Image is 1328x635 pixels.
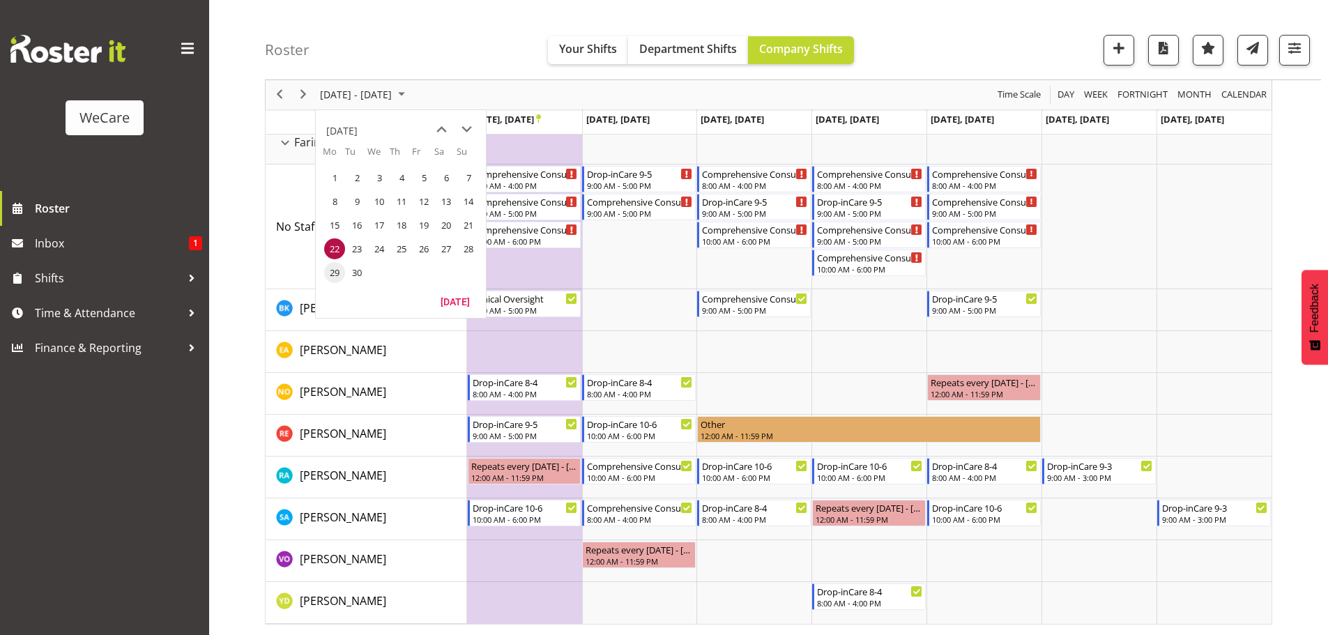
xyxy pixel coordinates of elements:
div: Rachna Anderson"s event - Comprehensive Consult 10-6 Begin From Tuesday, September 23, 2025 at 10... [582,458,696,484]
div: 8:00 AM - 4:00 PM [702,180,807,191]
th: Mo [323,145,345,166]
span: Monday, September 8, 2025 [324,191,345,212]
div: No Staff Member"s event - Comprehensive Consult 9-5 Begin From Friday, September 26, 2025 at 9:00... [927,194,1041,220]
div: Natasha Ottley"s event - Repeats every friday - Natasha Ottley Begin From Friday, September 26, 2... [927,374,1041,401]
button: Department Shifts [628,36,748,64]
div: 9:00 AM - 5:00 PM [932,305,1037,316]
table: Timeline Week of September 22, 2025 [467,123,1272,624]
button: Previous [270,86,289,104]
button: Month [1219,86,1269,104]
span: Saturday, September 27, 2025 [436,238,457,259]
div: 8:00 AM - 4:00 PM [932,472,1037,483]
span: Your Shifts [559,41,617,56]
button: Filter Shifts [1279,35,1310,66]
div: Drop-inCare 9-3 [1047,459,1152,473]
div: WeCare [79,107,130,128]
div: 10:00 AM - 6:00 PM [473,514,578,525]
div: 9:00 AM - 5:00 PM [932,208,1037,219]
div: 9:00 AM - 5:00 PM [702,305,807,316]
span: Thursday, September 18, 2025 [391,215,412,236]
div: 10:00 AM - 6:00 PM [587,430,692,441]
div: Natasha Ottley"s event - Drop-inCare 8-4 Begin From Tuesday, September 23, 2025 at 8:00:00 AM GMT... [582,374,696,401]
button: Next [294,86,313,104]
span: Inbox [35,233,189,254]
div: Comprehensive Consult 9-5 [587,194,692,208]
span: Time Scale [996,86,1042,104]
button: Timeline Week [1082,86,1111,104]
div: Comprehensive Consult 8-4 [932,167,1037,181]
td: Sarah Abbott resource [266,498,467,540]
img: Rosterit website logo [10,35,125,63]
div: 9:00 AM - 5:00 PM [473,208,578,219]
button: previous month [429,117,454,142]
span: [DATE], [DATE] [931,113,994,125]
span: Saturday, September 20, 2025 [436,215,457,236]
td: No Staff Member resource [266,165,467,289]
button: Send a list of all shifts for the selected filtered period to all rostered employees. [1237,35,1268,66]
div: No Staff Member"s event - Drop-inCare 9-5 Begin From Thursday, September 25, 2025 at 9:00:00 AM G... [812,194,926,220]
div: 8:00 AM - 4:00 PM [473,388,578,399]
div: No Staff Member"s event - Comprehensive Consult 10-6 Begin From Thursday, September 25, 2025 at 1... [812,250,926,276]
div: Drop-inCare 8-4 [932,459,1037,473]
div: Rachna Anderson"s event - Drop-inCare 9-3 Begin From Saturday, September 27, 2025 at 9:00:00 AM G... [1042,458,1156,484]
div: 12:00 AM - 11:59 PM [471,472,578,483]
div: Drop-inCare 10-6 [473,500,578,514]
button: Company Shifts [748,36,854,64]
button: Timeline Month [1175,86,1214,104]
div: Rachel Els"s event - Drop-inCare 10-6 Begin From Tuesday, September 23, 2025 at 10:00:00 AM GMT+1... [582,416,696,443]
div: 12:00 AM - 11:59 PM [931,388,1037,399]
th: Su [457,145,479,166]
th: We [367,145,390,166]
a: [PERSON_NAME] [300,342,386,358]
div: Rachna Anderson"s event - Drop-inCare 10-6 Begin From Wednesday, September 24, 2025 at 10:00:00 A... [697,458,811,484]
div: 9:00 AM - 5:00 PM [473,430,578,441]
div: 9:00 AM - 3:00 PM [1162,514,1267,525]
span: Thursday, September 11, 2025 [391,191,412,212]
div: Sarah Abbott"s event - Drop-inCare 9-3 Begin From Sunday, September 28, 2025 at 9:00:00 AM GMT+13... [1157,500,1271,526]
h4: Roster [265,42,310,58]
span: [PERSON_NAME] [300,426,386,441]
div: No Staff Member"s event - Comprehensive Consult 10-6 Begin From Wednesday, September 24, 2025 at ... [697,222,811,248]
div: Natasha Ottley"s event - Drop-inCare 8-4 Begin From Monday, September 22, 2025 at 8:00:00 AM GMT+... [468,374,581,401]
span: Monday, September 15, 2025 [324,215,345,236]
div: Repeats every [DATE] - [PERSON_NAME] [471,459,578,473]
td: Monday, September 22, 2025 [323,237,345,261]
a: [PERSON_NAME] [300,383,386,400]
span: [DATE], [DATE] [816,113,879,125]
span: Friday, September 12, 2025 [413,191,434,212]
div: No Staff Member"s event - Comprehensive Consult 8-4 Begin From Friday, September 26, 2025 at 8:00... [927,166,1041,192]
span: Department Shifts [639,41,737,56]
div: Drop-inCare 9-5 [702,194,807,208]
a: [PERSON_NAME] [300,592,386,609]
div: previous period [268,80,291,109]
span: Saturday, September 6, 2025 [436,167,457,188]
div: Drop-inCare 10-6 [932,500,1037,514]
div: 8:00 AM - 4:00 PM [587,514,692,525]
span: Sunday, September 7, 2025 [458,167,479,188]
div: 10:00 AM - 6:00 PM [932,514,1037,525]
div: Comprehensive Consult 10-6 [702,222,807,236]
div: 12:00 AM - 11:59 PM [586,556,692,567]
div: 8:00 AM - 4:00 PM [702,514,807,525]
div: Comprehensive Consult 9-5 [817,222,922,236]
span: Faringdon [294,134,348,151]
div: Clinical Oversight [473,291,578,305]
span: Friday, September 19, 2025 [413,215,434,236]
span: Feedback [1308,284,1321,332]
span: Sunday, September 21, 2025 [458,215,479,236]
span: [PERSON_NAME] [300,300,386,316]
span: Tuesday, September 23, 2025 [346,238,367,259]
a: No Staff Member [276,218,366,235]
div: 10:00 AM - 6:00 PM [702,472,807,483]
div: September 22 - 28, 2025 [315,80,413,109]
span: Monday, September 22, 2025 [324,238,345,259]
div: Comprehensive Consult 9-5 [702,291,807,305]
div: Comprehensive Consult 8-4 [702,167,807,181]
span: Wednesday, September 17, 2025 [369,215,390,236]
div: Sarah Abbott"s event - Comprehensive Consult 8-4 Begin From Tuesday, September 23, 2025 at 8:00:0... [582,500,696,526]
button: Time Scale [995,86,1044,104]
div: 10:00 AM - 6:00 PM [817,263,922,275]
div: No Staff Member"s event - Comprehensive Consult 8-4 Begin From Monday, September 22, 2025 at 8:00... [468,166,581,192]
span: Time & Attendance [35,303,181,323]
div: Drop-inCare 8-4 [817,584,922,598]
